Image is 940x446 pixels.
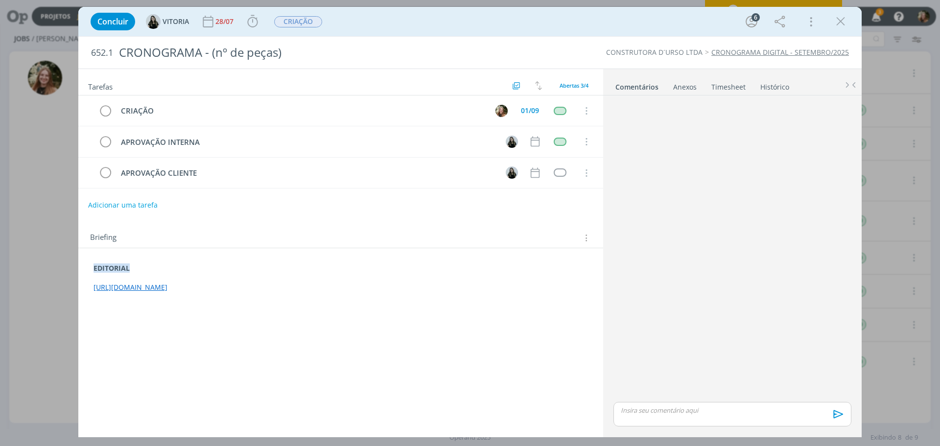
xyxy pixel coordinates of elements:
button: 6 [744,14,759,29]
button: VVITORIA [146,14,189,29]
span: Tarefas [88,80,113,92]
span: 652.1 [91,47,113,58]
button: Concluir [91,13,135,30]
span: Concluir [97,18,128,25]
span: Briefing [90,232,117,244]
span: VITORIA [163,18,189,25]
a: Timesheet [711,78,746,92]
img: arrow-down-up.svg [535,81,542,90]
div: dialog [78,7,862,437]
a: CRONOGRAMA DIGITAL - SETEMBRO/2025 [711,47,849,57]
button: CRIAÇÃO [274,16,323,28]
a: CONSTRUTORA D´URSO LTDA [606,47,703,57]
span: Abertas 3/4 [560,82,588,89]
button: V [504,165,519,180]
img: V [506,166,518,179]
div: 6 [752,13,760,22]
div: CRIAÇÃO [117,105,486,117]
div: 28/07 [215,18,235,25]
button: V [504,134,519,149]
img: V [506,136,518,148]
a: Histórico [760,78,790,92]
strong: EDITORIAL [94,263,130,273]
span: CRIAÇÃO [274,16,322,27]
div: APROVAÇÃO INTERNA [117,136,496,148]
div: APROVAÇÃO CLIENTE [117,167,496,179]
img: V [146,14,161,29]
a: [URL][DOMAIN_NAME] [94,282,167,292]
button: L [494,103,509,118]
img: L [495,105,508,117]
div: Anexos [673,82,697,92]
div: 01/09 [521,107,539,114]
a: Comentários [615,78,659,92]
button: Adicionar uma tarefa [88,196,158,214]
div: CRONOGRAMA - (nº de peças) [115,41,529,65]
